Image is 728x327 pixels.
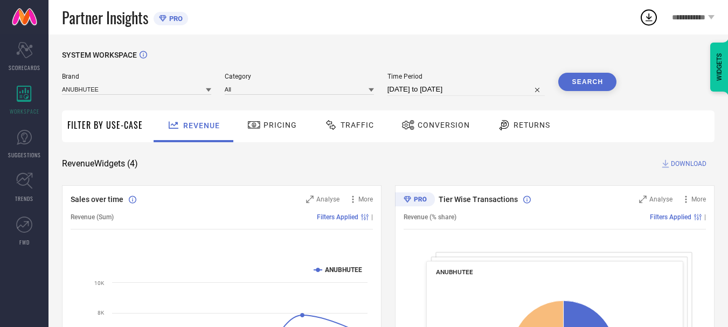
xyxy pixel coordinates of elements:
[9,64,40,72] span: SCORECARDS
[62,6,148,29] span: Partner Insights
[62,73,211,80] span: Brand
[71,195,123,204] span: Sales over time
[62,51,137,59] span: SYSTEM WORKSPACE
[691,196,706,203] span: More
[94,280,105,286] text: 10K
[436,268,473,276] span: ANUBHUTEE
[264,121,297,129] span: Pricing
[325,266,362,274] text: ANUBHUTEE
[67,119,143,131] span: Filter By Use-Case
[671,158,706,169] span: DOWNLOAD
[704,213,706,221] span: |
[358,196,373,203] span: More
[15,194,33,203] span: TRENDS
[639,8,658,27] div: Open download list
[558,73,616,91] button: Search
[98,310,105,316] text: 8K
[439,195,518,204] span: Tier Wise Transactions
[71,213,114,221] span: Revenue (Sum)
[418,121,470,129] span: Conversion
[341,121,374,129] span: Traffic
[183,121,220,130] span: Revenue
[514,121,550,129] span: Returns
[19,238,30,246] span: FWD
[404,213,456,221] span: Revenue (% share)
[395,192,435,208] div: Premium
[387,83,545,96] input: Select time period
[639,196,647,203] svg: Zoom
[387,73,545,80] span: Time Period
[167,15,183,23] span: PRO
[10,107,39,115] span: WORKSPACE
[8,151,41,159] span: SUGGESTIONS
[306,196,314,203] svg: Zoom
[371,213,373,221] span: |
[62,158,138,169] span: Revenue Widgets ( 4 )
[649,196,672,203] span: Analyse
[317,213,358,221] span: Filters Applied
[225,73,374,80] span: Category
[316,196,339,203] span: Analyse
[650,213,691,221] span: Filters Applied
